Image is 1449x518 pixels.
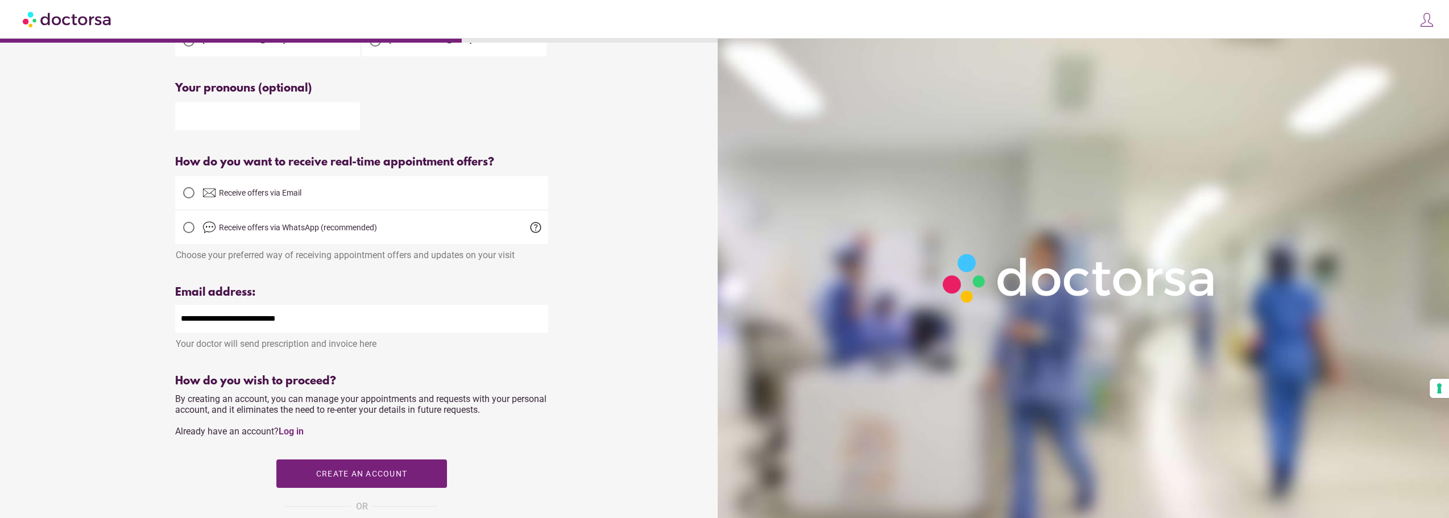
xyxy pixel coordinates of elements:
span: OR [356,499,368,514]
img: Logo-Doctorsa-trans-White-partial-flat.png [935,246,1225,310]
div: How do you want to receive real-time appointment offers? [175,156,548,169]
img: Doctorsa.com [23,6,113,32]
span: Create an account [316,469,407,478]
span: help [529,221,543,234]
div: Email address: [175,286,548,299]
button: Create an account [276,459,447,488]
span: Receive offers via WhatsApp (recommended) [219,223,377,232]
div: Your pronouns (optional) [175,82,548,95]
img: email [202,186,216,200]
div: How do you wish to proceed? [175,375,548,388]
span: By creating an account, you can manage your appointments and requests with your personal account,... [175,393,547,437]
div: Choose your preferred way of receiving appointment offers and updates on your visit [175,244,548,260]
button: Your consent preferences for tracking technologies [1430,379,1449,398]
div: Your doctor will send prescription and invoice here [175,333,548,349]
img: icons8-customer-100.png [1419,12,1435,28]
img: chat [202,221,216,234]
a: Log in [279,426,304,437]
span: Receive offers via Email [219,188,301,197]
